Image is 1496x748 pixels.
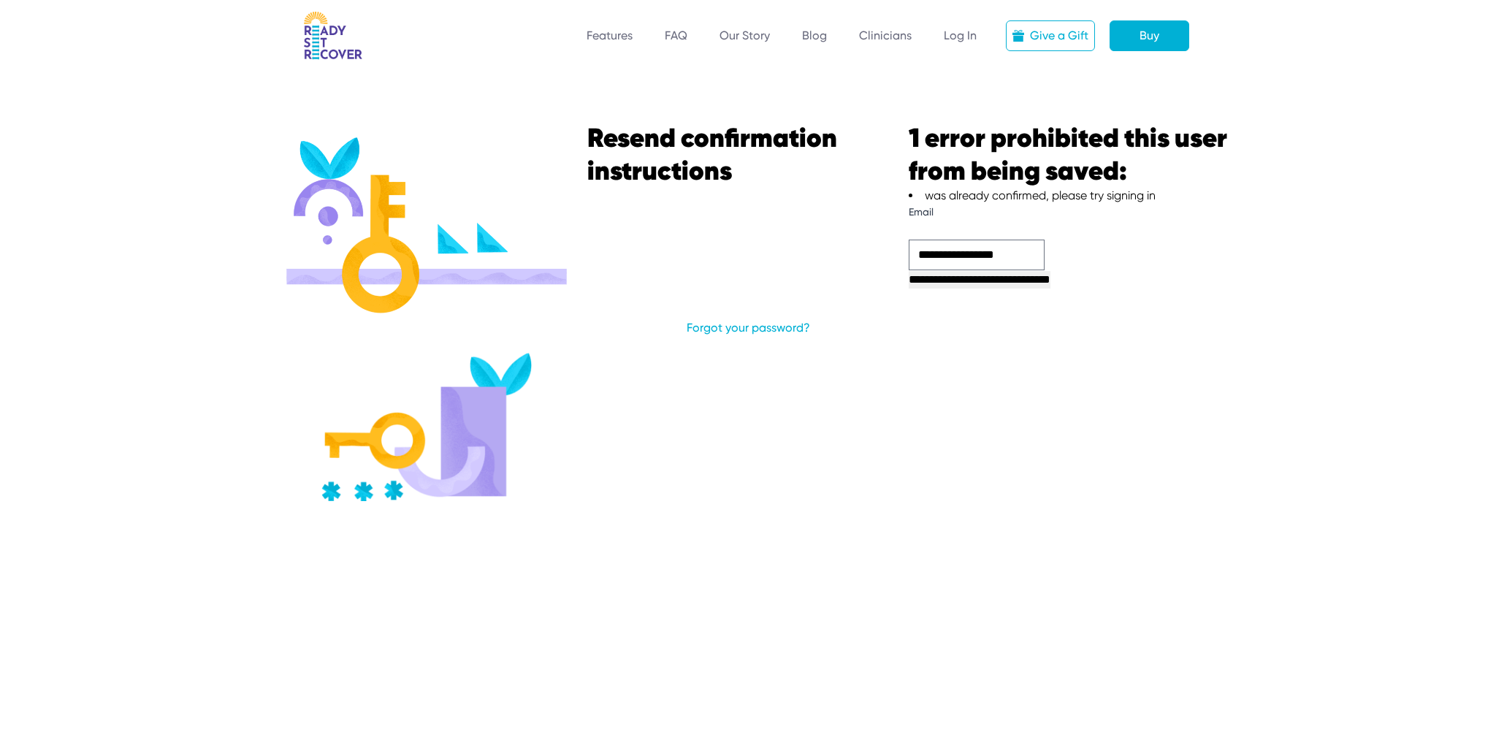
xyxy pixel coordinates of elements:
img: Login illustration 1 [286,137,567,313]
div: Give a Gift [1030,27,1088,45]
h2: Resend confirmation instructions [587,121,909,313]
a: Blog [802,28,827,42]
h2: 1 error prohibited this user from being saved: [909,121,1230,187]
a: FAQ [665,28,687,42]
a: Give a Gift [1006,20,1095,51]
a: Our Story [720,28,770,42]
a: Clinicians [859,28,912,42]
div: Buy [1140,27,1159,45]
img: RSR [304,12,362,60]
li: was already confirmed, please try signing in [909,187,1230,205]
img: Key [321,353,532,501]
a: Log In [944,28,977,42]
a: Features [587,28,633,42]
a: Forgot your password? [587,319,909,353]
a: Buy [1110,20,1189,51]
label: Email [909,205,1230,219]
